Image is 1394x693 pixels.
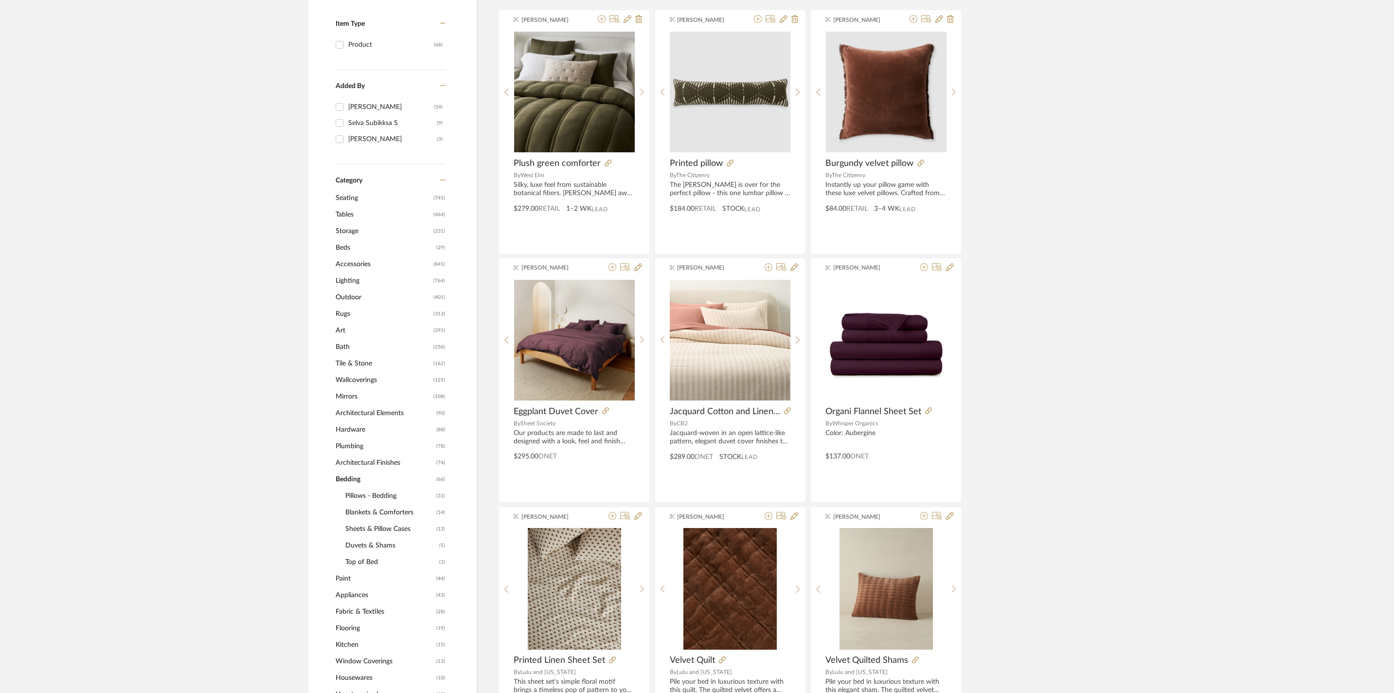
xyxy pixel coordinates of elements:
[514,429,635,446] div: Our products are made to last and designed with a look, feel and finish that’s uniquely Sheet Soc...
[670,454,695,460] span: $289.00
[336,637,434,653] span: Kitchen
[336,455,434,471] span: Architectural Finishes
[336,372,431,388] span: Wallcoverings
[336,306,431,322] span: Rugs
[514,280,635,401] img: Eggplant Duvet Cover
[676,172,710,178] span: The Citizenry
[437,115,443,131] div: (9)
[677,512,738,521] span: [PERSON_NAME]
[670,406,780,417] span: Jacquard Cotton and Linen Duvet Cover
[336,620,434,637] span: Flooring
[433,306,445,322] span: (313)
[336,587,434,603] span: Appliances
[825,181,947,198] div: Instantly up your pillow game with these luxe velvet pillows. Crafted from 100% organic cotton ve...
[670,655,715,666] span: Velvet Quilt
[846,205,868,212] span: Retail
[336,83,365,90] span: Added By
[670,669,677,675] span: By
[874,204,899,214] span: 3–4 WK
[345,537,437,554] span: Duvets & Shams
[521,263,583,272] span: [PERSON_NAME]
[670,172,676,178] span: By
[741,454,758,460] span: Lead
[825,172,832,178] span: By
[677,16,738,24] span: [PERSON_NAME]
[840,528,933,650] img: Velvet Quilted Shams
[433,290,445,305] span: (401)
[719,452,741,462] span: STOCK
[436,637,445,653] span: (15)
[345,554,437,570] span: Top of Bed
[433,190,445,206] span: (745)
[833,512,894,521] span: [PERSON_NAME]
[899,206,916,213] span: Lead
[514,406,598,417] span: Eggplant Duvet Cover
[436,472,445,487] span: (66)
[514,205,538,212] span: $279.00
[336,653,434,670] span: Window Coverings
[514,32,635,152] img: Plush green comforter
[677,669,732,675] span: Lulu and [US_STATE]
[670,205,695,212] span: $184.00
[336,223,431,239] span: Storage
[744,206,761,213] span: Lead
[695,205,716,212] span: Retail
[670,158,723,169] span: Printed pillow
[348,37,434,53] div: Product
[514,453,538,460] span: $295.00
[514,420,520,426] span: By
[436,571,445,586] span: (44)
[670,420,677,426] span: By
[434,37,443,53] div: (66)
[514,158,601,169] span: Plush green comforter
[825,205,846,212] span: $84.00
[434,99,443,115] div: (54)
[825,655,908,666] span: Velvet Quilted Shams
[336,471,434,488] span: Bedding
[433,339,445,355] span: (256)
[433,256,445,272] span: (845)
[566,204,591,214] span: 1–2 WK
[670,280,790,401] img: Jacquard Cotton and Linen Duvet Cover
[436,240,445,255] span: (29)
[436,521,445,537] span: (13)
[514,669,520,675] span: By
[832,172,865,178] span: The Citizenry
[538,205,560,212] span: Retail
[436,488,445,504] span: (31)
[825,279,947,401] img: Organi Flannel Sheet Set
[348,115,437,131] div: Selva Subikksa S
[826,32,947,152] img: Burgundy velvet pillow
[538,453,557,460] span: DNET
[436,455,445,471] span: (74)
[677,263,738,272] span: [PERSON_NAME]
[722,204,744,214] span: STOCK
[336,206,431,223] span: Tables
[850,453,869,460] span: DNET
[433,223,445,239] span: (231)
[528,528,621,650] img: Printed Linen Sheet Set
[336,421,434,438] span: Hardware
[436,587,445,603] span: (43)
[521,512,583,521] span: [PERSON_NAME]
[336,20,365,27] span: Item Type
[825,453,850,460] span: $137.00
[436,505,445,520] span: (14)
[825,429,947,446] div: Color: Aubergine
[336,405,434,421] span: Architectural Elements
[436,438,445,454] span: (78)
[683,528,777,650] img: Velvet Quilt
[833,16,894,24] span: [PERSON_NAME]
[439,538,445,553] span: (5)
[436,654,445,669] span: (13)
[345,488,434,504] span: Pillows - Bedding
[436,620,445,636] span: (19)
[825,158,913,169] span: Burgundy velvet pillow
[825,669,832,675] span: By
[832,669,888,675] span: Lulu and [US_STATE]
[670,181,791,198] div: The [PERSON_NAME] is over for the perfect pillow - this one lumbar pillow is the only statement-m...
[336,256,431,273] span: Accessories
[437,131,443,147] div: (3)
[336,177,362,185] span: Category
[439,554,445,570] span: (3)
